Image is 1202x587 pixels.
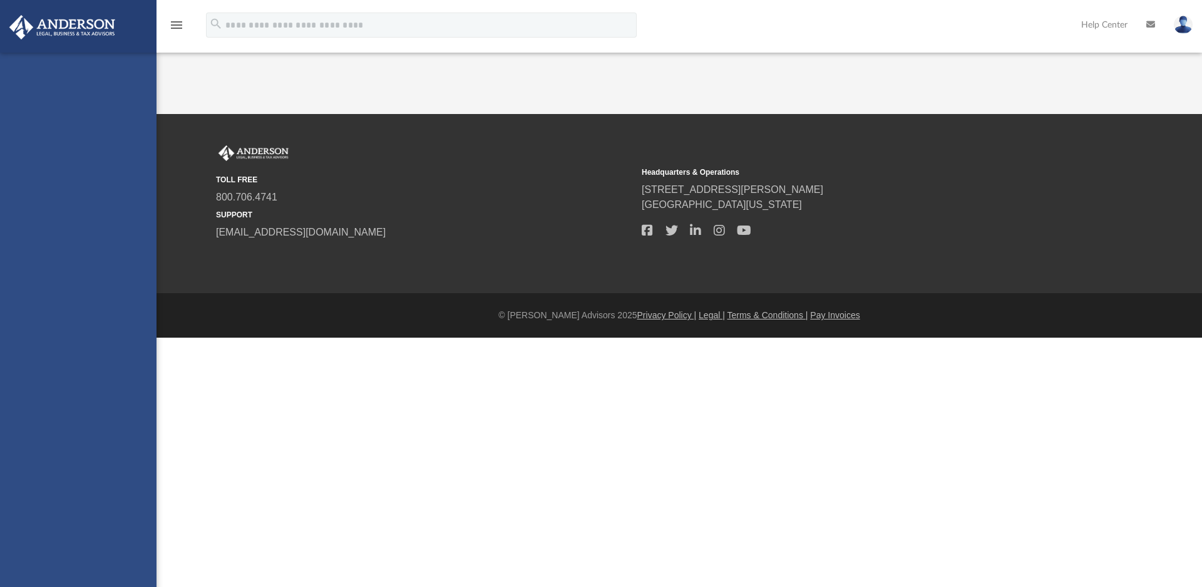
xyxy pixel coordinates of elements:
a: Pay Invoices [810,310,860,320]
a: [STREET_ADDRESS][PERSON_NAME] [642,184,823,195]
a: 800.706.4741 [216,192,277,202]
img: User Pic [1174,16,1193,34]
i: menu [169,18,184,33]
img: Anderson Advisors Platinum Portal [216,145,291,162]
a: Privacy Policy | [637,310,697,320]
small: SUPPORT [216,209,633,221]
a: Legal | [699,310,725,320]
i: search [209,17,223,31]
img: Anderson Advisors Platinum Portal [6,15,119,39]
a: menu [169,24,184,33]
a: Terms & Conditions | [727,310,808,320]
small: TOLL FREE [216,174,633,185]
a: [GEOGRAPHIC_DATA][US_STATE] [642,199,802,210]
div: © [PERSON_NAME] Advisors 2025 [157,309,1202,322]
small: Headquarters & Operations [642,167,1059,178]
a: [EMAIL_ADDRESS][DOMAIN_NAME] [216,227,386,237]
